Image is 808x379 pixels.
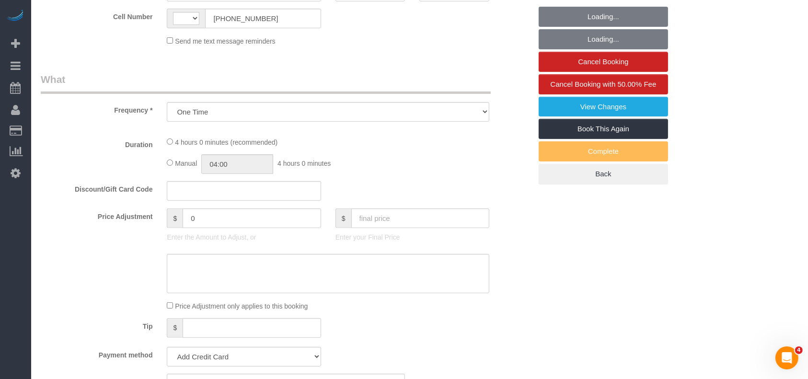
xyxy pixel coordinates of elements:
[205,9,321,28] input: Cell Number
[795,346,803,354] span: 4
[335,208,351,228] span: $
[34,181,160,194] label: Discount/Gift Card Code
[167,208,183,228] span: $
[34,347,160,360] label: Payment method
[175,302,308,310] span: Price Adjustment only applies to this booking
[539,97,668,117] a: View Changes
[34,318,160,331] label: Tip
[167,318,183,338] span: $
[34,102,160,115] label: Frequency *
[539,52,668,72] a: Cancel Booking
[34,137,160,149] label: Duration
[539,119,668,139] a: Book This Again
[351,208,490,228] input: final price
[775,346,798,369] iframe: Intercom live chat
[277,160,331,167] span: 4 hours 0 minutes
[34,208,160,221] label: Price Adjustment
[6,10,25,23] img: Automaid Logo
[539,74,668,94] a: Cancel Booking with 50.00% Fee
[175,138,277,146] span: 4 hours 0 minutes (recommended)
[175,37,275,45] span: Send me text message reminders
[539,164,668,184] a: Back
[167,232,321,242] p: Enter the Amount to Adjust, or
[335,232,489,242] p: Enter your Final Price
[175,160,197,167] span: Manual
[551,80,657,88] span: Cancel Booking with 50.00% Fee
[41,72,491,94] legend: What
[34,9,160,22] label: Cell Number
